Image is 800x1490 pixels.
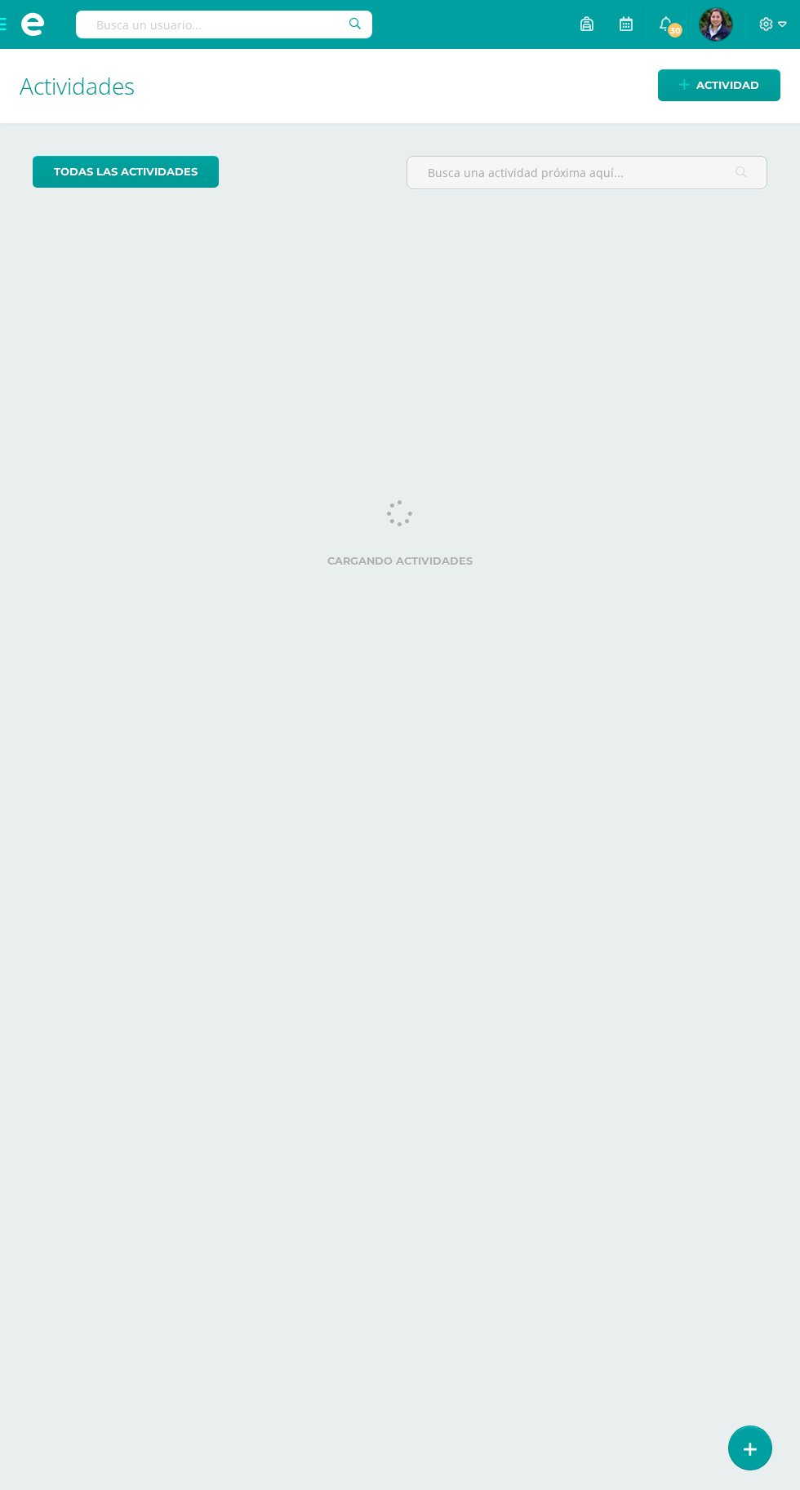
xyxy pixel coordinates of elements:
input: Busca una actividad próxima aquí... [407,157,767,188]
input: Busca un usuario... [76,11,372,38]
img: 2be0c1cd065edd92c4448cb3bb9d644f.png [700,8,732,41]
a: Actividad [658,69,780,101]
a: todas las Actividades [33,156,219,188]
label: Cargando actividades [33,555,767,567]
h1: Actividades [20,49,780,123]
span: 30 [666,21,684,39]
span: Actividad [696,70,759,100]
